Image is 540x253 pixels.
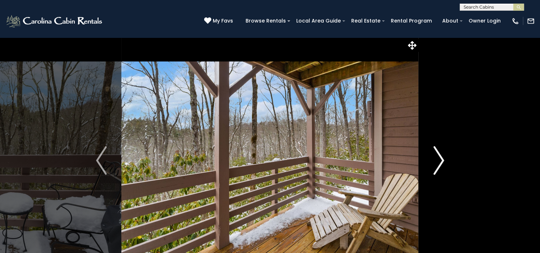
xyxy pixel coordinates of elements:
a: Real Estate [348,15,384,26]
img: White-1-2.png [5,14,104,28]
a: My Favs [204,17,235,25]
a: Browse Rentals [242,15,289,26]
a: About [439,15,462,26]
img: phone-regular-white.png [511,17,519,25]
a: Rental Program [387,15,435,26]
span: My Favs [213,17,233,25]
a: Owner Login [465,15,504,26]
img: mail-regular-white.png [527,17,535,25]
img: arrow [433,146,444,175]
img: arrow [96,146,107,175]
a: Local Area Guide [293,15,344,26]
